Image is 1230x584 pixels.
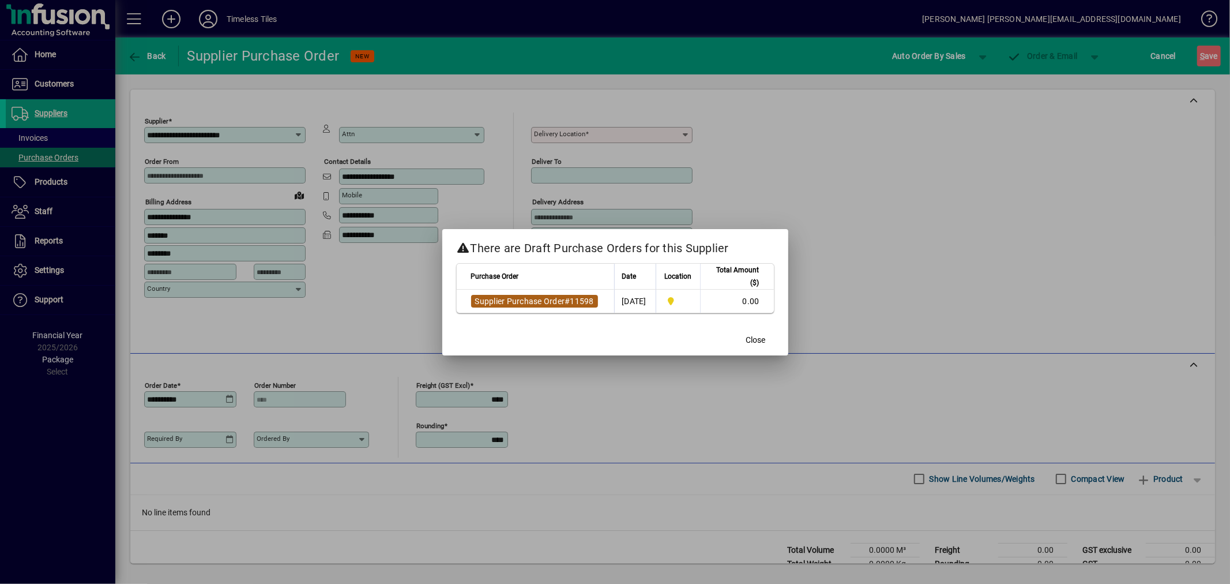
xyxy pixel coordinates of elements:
[664,270,691,283] span: Location
[442,229,788,263] h2: There are Draft Purchase Orders for this Supplier
[738,330,774,351] button: Close
[475,297,565,306] span: Supplier Purchase Order
[570,297,594,306] span: 11598
[471,270,519,283] span: Purchase Order
[471,295,598,308] a: Supplier Purchase Order#11598
[663,295,693,308] span: Dunedin
[700,290,774,313] td: 0.00
[565,297,570,306] span: #
[708,264,759,289] span: Total Amount ($)
[746,334,766,346] span: Close
[614,290,656,313] td: [DATE]
[622,270,636,283] span: Date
